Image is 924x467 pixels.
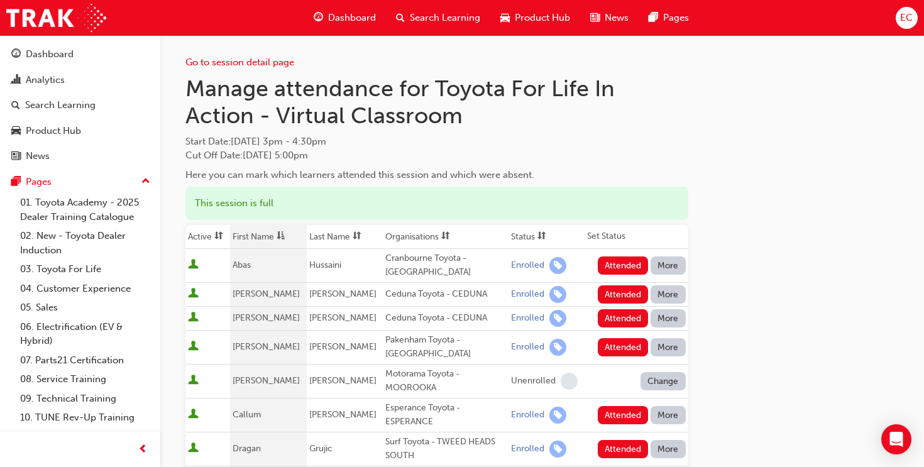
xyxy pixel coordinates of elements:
[185,225,231,249] th: Toggle SortBy
[11,75,21,86] span: chart-icon
[5,119,155,143] a: Product Hub
[5,94,155,117] a: Search Learning
[511,409,544,421] div: Enrolled
[15,427,155,447] a: All Pages
[651,256,686,275] button: More
[549,286,566,303] span: learningRecordVerb_ENROLL-icon
[5,170,155,194] button: Pages
[188,341,199,353] span: User is active
[25,98,96,113] div: Search Learning
[309,443,332,454] span: Grujic
[11,100,20,111] span: search-icon
[309,375,377,386] span: [PERSON_NAME]
[651,285,686,304] button: More
[410,11,480,25] span: Search Learning
[233,260,251,270] span: Abas
[511,288,544,300] div: Enrolled
[15,351,155,370] a: 07. Parts21 Certification
[309,409,377,420] span: [PERSON_NAME]
[590,10,600,26] span: news-icon
[396,10,405,26] span: search-icon
[500,10,510,26] span: car-icon
[598,440,649,458] button: Attended
[309,312,377,323] span: [PERSON_NAME]
[185,150,308,161] span: Cut Off Date : [DATE] 5:00pm
[15,226,155,260] a: 02. New - Toyota Dealer Induction
[307,225,383,249] th: Toggle SortBy
[185,187,688,220] div: This session is full
[549,441,566,458] span: learningRecordVerb_ENROLL-icon
[639,5,699,31] a: pages-iconPages
[233,312,300,323] span: [PERSON_NAME]
[509,225,584,249] th: Toggle SortBy
[549,407,566,424] span: learningRecordVerb_ENROLL-icon
[511,375,556,387] div: Unenrolled
[328,11,376,25] span: Dashboard
[314,10,323,26] span: guage-icon
[188,409,199,421] span: User is active
[549,339,566,356] span: learningRecordVerb_ENROLL-icon
[15,193,155,226] a: 01. Toyota Academy - 2025 Dealer Training Catalogue
[5,43,155,66] a: Dashboard
[385,367,506,395] div: Motorama Toyota - MOOROOKA
[15,408,155,427] a: 10. TUNE Rev-Up Training
[188,259,199,272] span: User is active
[385,251,506,280] div: Cranbourne Toyota - [GEOGRAPHIC_DATA]
[277,231,285,242] span: asc-icon
[490,5,580,31] a: car-iconProduct Hub
[511,341,544,353] div: Enrolled
[230,225,306,249] th: Toggle SortBy
[580,5,639,31] a: news-iconNews
[651,440,686,458] button: More
[585,225,688,249] th: Set Status
[383,225,509,249] th: Toggle SortBy
[6,4,106,32] img: Trak
[353,231,361,242] span: sorting-icon
[651,406,686,424] button: More
[605,11,629,25] span: News
[15,317,155,351] a: 06. Electrification (EV & Hybrid)
[11,177,21,188] span: pages-icon
[26,175,52,189] div: Pages
[511,312,544,324] div: Enrolled
[641,372,686,390] button: Change
[233,341,300,352] span: [PERSON_NAME]
[185,75,688,129] h1: Manage attendance for Toyota For Life In Action - Virtual Classroom
[185,168,688,182] div: Here you can mark which learners attended this session and which were absent.
[896,7,918,29] button: EC
[441,231,450,242] span: sorting-icon
[385,333,506,361] div: Pakenham Toyota - [GEOGRAPHIC_DATA]
[185,135,688,149] span: Start Date :
[11,151,21,162] span: news-icon
[188,288,199,300] span: User is active
[5,145,155,168] a: News
[549,257,566,274] span: learningRecordVerb_ENROLL-icon
[138,442,148,458] span: prev-icon
[231,136,326,147] span: [DATE] 3pm - 4:30pm
[598,285,649,304] button: Attended
[663,11,689,25] span: Pages
[233,409,261,420] span: Callum
[385,401,506,429] div: Esperance Toyota - ESPERANCE
[188,312,199,324] span: User is active
[649,10,658,26] span: pages-icon
[304,5,386,31] a: guage-iconDashboard
[11,126,21,137] span: car-icon
[515,11,570,25] span: Product Hub
[561,373,578,390] span: learningRecordVerb_NONE-icon
[598,256,649,275] button: Attended
[188,442,199,455] span: User is active
[5,69,155,92] a: Analytics
[233,443,261,454] span: Dragan
[598,338,649,356] button: Attended
[141,173,150,190] span: up-icon
[214,231,223,242] span: sorting-icon
[309,260,341,270] span: Hussaini
[651,309,686,327] button: More
[15,298,155,317] a: 05. Sales
[5,40,155,170] button: DashboardAnalyticsSearch LearningProduct HubNews
[598,309,649,327] button: Attended
[549,310,566,327] span: learningRecordVerb_ENROLL-icon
